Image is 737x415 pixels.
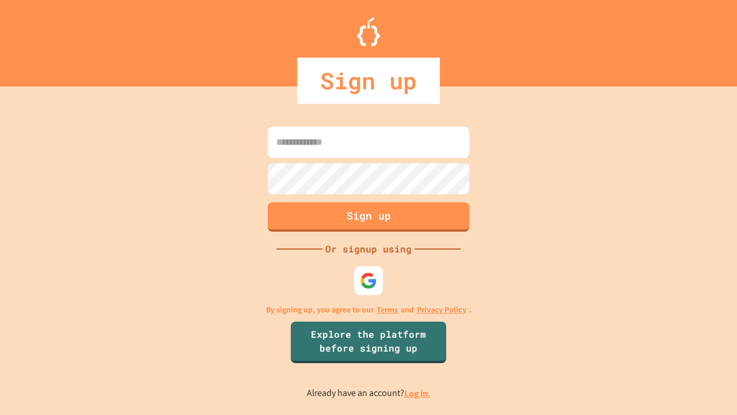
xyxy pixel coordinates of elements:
[266,304,472,316] p: By signing up, you agree to our and .
[291,322,446,363] a: Explore the platform before signing up
[417,304,466,316] a: Privacy Policy
[689,369,725,403] iframe: chat widget
[377,304,398,316] a: Terms
[297,58,440,104] div: Sign up
[307,386,431,401] p: Already have an account?
[404,387,431,399] a: Log in.
[357,17,380,46] img: Logo.svg
[268,202,469,232] button: Sign up
[641,319,725,368] iframe: chat widget
[360,272,377,289] img: google-icon.svg
[322,242,415,256] div: Or signup using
